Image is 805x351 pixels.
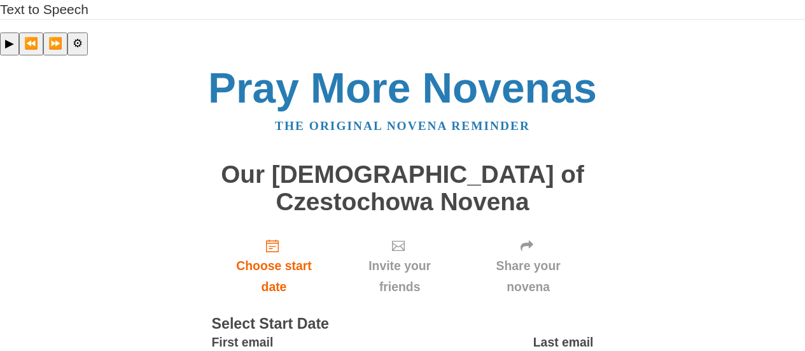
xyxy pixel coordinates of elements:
[212,228,337,304] a: Choose start date
[67,32,88,55] button: Settings
[463,228,594,304] div: Click "Next" to confirm your start date first.
[476,255,581,297] span: Share your novena
[208,64,597,111] a: Pray More Novenas
[275,119,530,133] a: The original novena reminder
[19,32,43,55] button: Previous
[336,228,463,304] div: Click "Next" to confirm your start date first.
[212,161,594,215] h1: Our [DEMOGRAPHIC_DATA] of Czestochowa Novena
[43,32,67,55] button: Forward
[225,255,324,297] span: Choose start date
[212,316,594,333] h3: Select Start Date
[349,255,450,297] span: Invite your friends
